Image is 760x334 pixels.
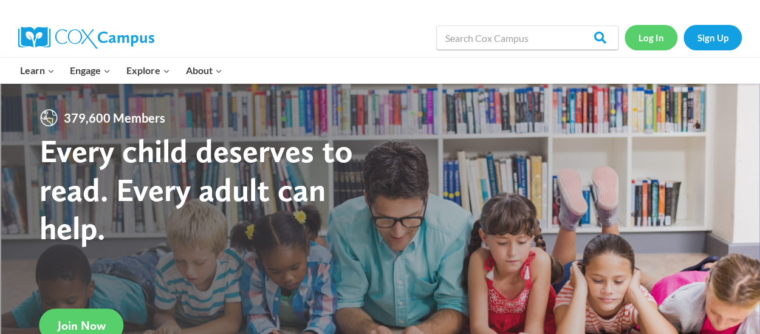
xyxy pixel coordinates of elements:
[625,25,742,50] nav: Secondary Navigation
[5,27,755,38] div: Move To ...
[5,16,755,27] div: Sort New > Old
[5,49,755,60] div: Options
[5,38,755,49] div: Delete
[178,58,230,83] button: Child menu of About
[5,70,755,81] div: Rename
[5,5,755,16] div: Sort A > Z
[118,58,178,83] button: Child menu of Explore
[625,25,677,50] a: Log In
[18,27,154,49] img: Cox Campus
[12,58,230,83] nav: Primary Navigation
[5,60,755,70] div: Sign out
[436,26,618,50] input: Search Cox Campus
[683,25,742,50] a: Sign Up
[5,81,755,92] div: Move To ...
[63,58,119,83] button: Child menu of Engage
[12,58,63,83] button: Child menu of Learn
